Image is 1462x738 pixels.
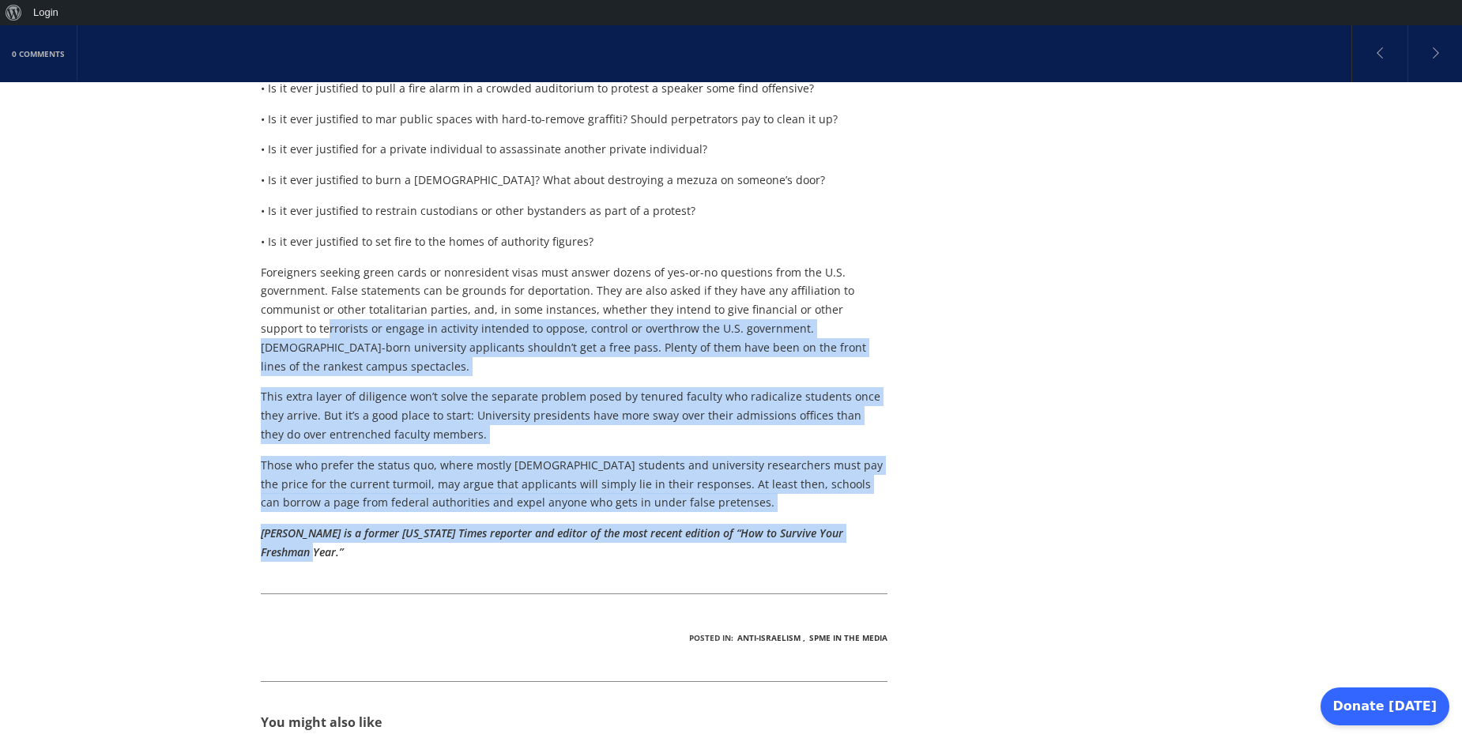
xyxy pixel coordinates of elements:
[261,140,887,159] p: • Is it ever justified for a private individual to assassinate another private individual?
[261,525,843,559] em: [PERSON_NAME] is a former [US_STATE] Times reporter and editor of the most recent edition of “How...
[261,171,887,190] p: • Is it ever justified to burn a [DEMOGRAPHIC_DATA]? What about destroying a mezuza on someone’s ...
[261,263,887,376] p: Foreigners seeking green cards or nonresident visas must answer dozens of yes-or-no questions fro...
[737,632,801,643] a: Anti-Israelism
[261,387,887,443] p: This extra layer of diligence won’t solve the separate problem posed by tenured faculty who radic...
[261,79,887,98] p: • Is it ever justified to pull a fire alarm in a crowded auditorium to protest a speaker some fin...
[261,714,887,731] h5: You might also like
[261,201,887,220] p: • Is it ever justified to restrain custodians or other bystanders as part of a protest?
[261,232,887,251] p: • Is it ever justified to set fire to the homes of authority figures?
[809,632,887,643] a: SPME in the Media
[261,456,887,512] p: Those who prefer the status quo, where mostly [DEMOGRAPHIC_DATA] students and university research...
[261,110,887,129] p: • Is it ever justified to mar public spaces with hard-to-remove graffiti? Should perpetrators pay...
[689,626,733,650] li: Posted In:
